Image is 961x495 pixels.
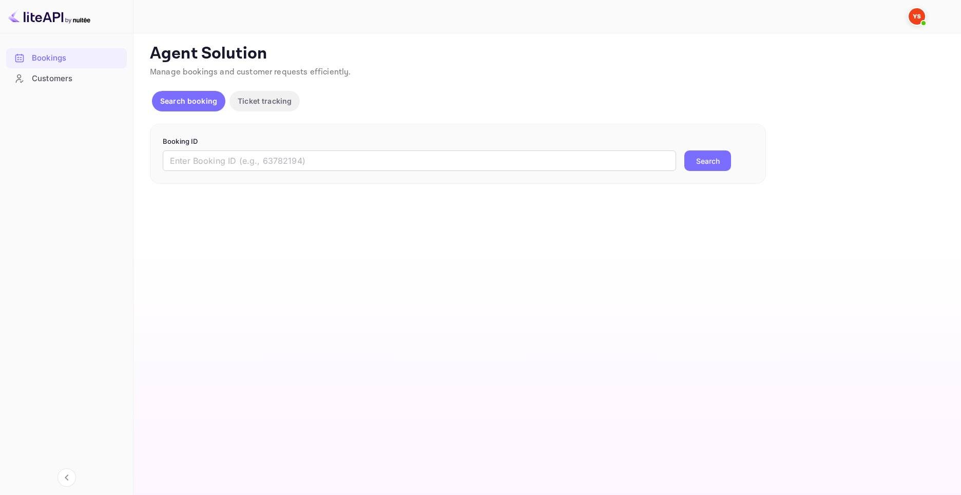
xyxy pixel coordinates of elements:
[163,137,753,147] p: Booking ID
[150,67,351,78] span: Manage bookings and customer requests efficiently.
[6,69,127,89] div: Customers
[32,52,122,64] div: Bookings
[909,8,925,25] img: Yandex Support
[6,48,127,68] div: Bookings
[32,73,122,85] div: Customers
[163,150,676,171] input: Enter Booking ID (e.g., 63782194)
[150,44,943,64] p: Agent Solution
[684,150,731,171] button: Search
[8,8,90,25] img: LiteAPI logo
[57,468,76,487] button: Collapse navigation
[238,96,292,106] p: Ticket tracking
[6,48,127,67] a: Bookings
[160,96,217,106] p: Search booking
[6,69,127,88] a: Customers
